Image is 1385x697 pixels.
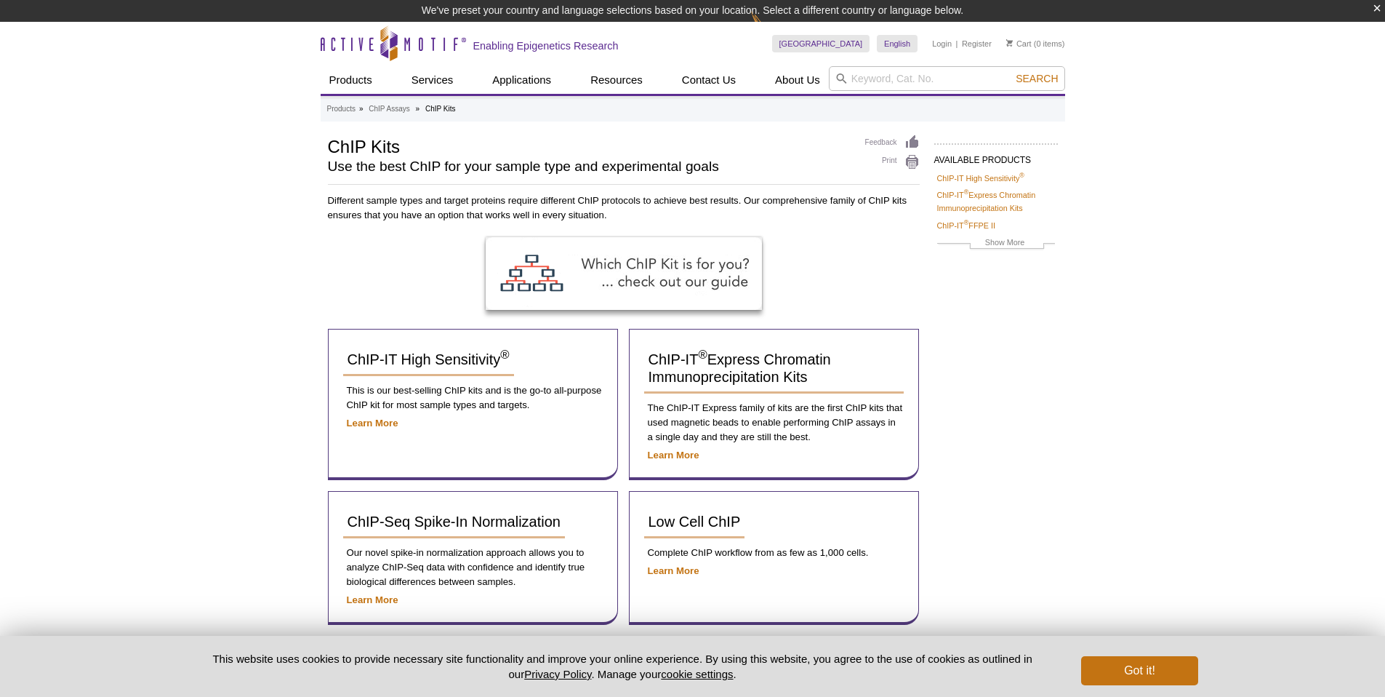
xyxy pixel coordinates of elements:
[348,351,510,367] span: ChIP-IT High Sensitivity
[369,103,410,116] a: ChIP Assays
[416,105,420,113] li: »
[673,66,744,94] a: Contact Us
[343,546,603,589] p: Our novel spike-in normalization approach allows you to analyze ChIP-Seq data with confidence and...
[348,514,561,530] span: ChIP-Seq Spike-In Normalization
[321,66,381,94] a: Products
[1006,35,1065,52] li: (0 items)
[648,450,699,461] a: Learn More
[644,401,904,445] p: The ChIP-IT Express family of kits are the first ChIP kits that used magnetic beads to enable per...
[865,135,920,151] a: Feedback
[644,546,904,560] p: Complete ChIP workflow from as few as 1,000 cells.
[473,39,619,52] h2: Enabling Epigenetics Research
[937,219,995,232] a: ChIP-IT®FFPE II
[403,66,462,94] a: Services
[962,39,992,49] a: Register
[829,66,1065,91] input: Keyword, Cat. No.
[964,219,969,226] sup: ®
[1011,72,1062,85] button: Search
[751,11,790,45] img: Change Here
[1019,172,1024,179] sup: ®
[524,668,591,680] a: Privacy Policy
[343,383,603,413] p: This is our best-selling ChIP kits and is the go-to all-purpose ChIP kit for most sample types an...
[932,39,952,49] a: Login
[328,194,920,223] p: Different sample types and target proteins require different ChIP protocols to achieve best resul...
[964,189,969,196] sup: ®
[328,160,851,173] h2: Use the best ChIP for your sample type and experimental goals
[644,506,745,538] a: Low Cell ChIP
[1006,39,1032,49] a: Cart
[772,35,870,52] a: [GEOGRAPHIC_DATA]
[328,135,851,156] h1: ChIP Kits
[698,348,707,362] sup: ®
[937,172,1024,185] a: ChIP-IT High Sensitivity®
[347,418,398,429] a: Learn More
[500,348,509,362] sup: ®
[661,668,733,680] button: cookie settings
[343,344,514,376] a: ChIP-IT High Sensitivity®
[937,188,1055,215] a: ChIP-IT®Express Chromatin Immunoprecipitation Kits
[582,66,651,94] a: Resources
[1006,39,1013,47] img: Your Cart
[937,236,1055,252] a: Show More
[934,143,1058,170] h2: AVAILABLE PRODUCTS
[956,35,958,52] li: |
[1016,73,1058,84] span: Search
[649,514,741,530] span: Low Cell ChIP
[1081,656,1197,685] button: Got it!
[486,237,762,310] img: ChIP Kit Selection Guide
[425,105,456,113] li: ChIP Kits
[865,154,920,170] a: Print
[483,66,560,94] a: Applications
[343,506,565,538] a: ChIP-Seq Spike-In Normalization
[188,651,1058,682] p: This website uses cookies to provide necessary site functionality and improve your online experie...
[327,103,356,116] a: Products
[766,66,829,94] a: About Us
[359,105,364,113] li: »
[648,565,699,576] a: Learn More
[649,351,831,385] span: ChIP-IT Express Chromatin Immunoprecipitation Kits
[347,594,398,605] a: Learn More
[644,344,904,394] a: ChIP-IT®Express Chromatin Immunoprecipitation Kits
[877,35,918,52] a: English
